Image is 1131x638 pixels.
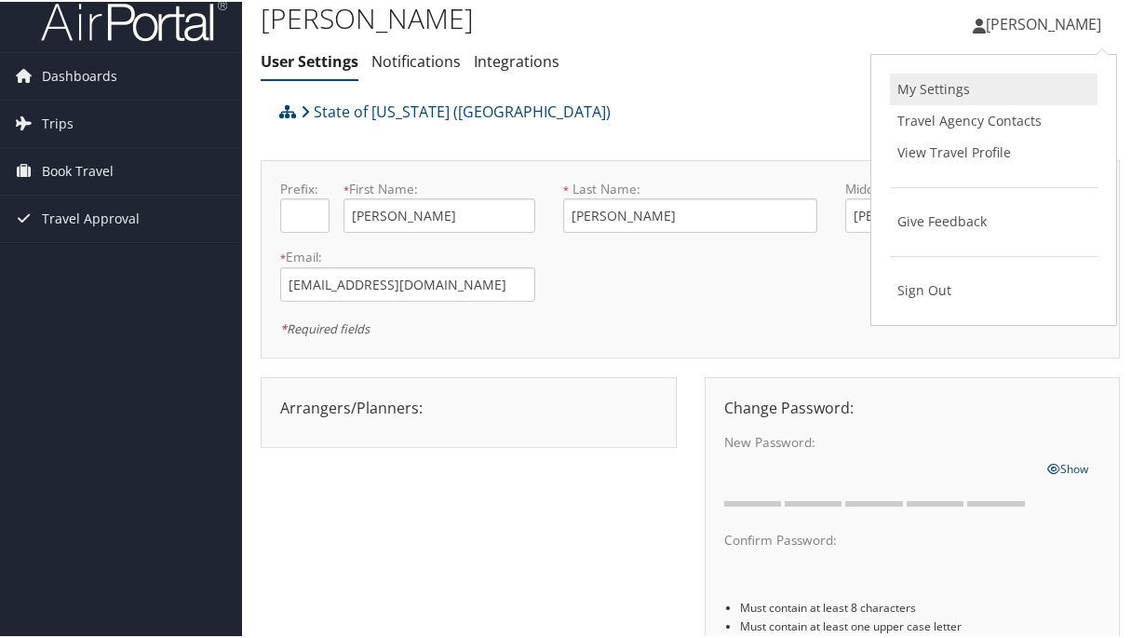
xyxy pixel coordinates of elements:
[42,194,140,240] span: Travel Approval
[845,178,1036,197] label: Middle Name:
[740,597,1100,615] li: Must contain at least 8 characters
[474,49,559,70] a: Integrations
[724,529,1033,548] label: Confirm Password:
[890,72,1097,103] a: My Settings
[890,135,1097,167] a: View Travel Profile
[1047,459,1088,475] span: Show
[266,395,671,417] div: Arrangers/Planners:
[42,51,117,98] span: Dashboards
[42,99,74,145] span: Trips
[740,616,1100,633] li: Must contain at least one upper case letter
[371,49,461,70] a: Notifications
[890,103,1097,135] a: Travel Agency Contacts
[280,246,535,265] label: Email:
[890,273,1097,305] a: Sign Out
[890,204,1097,236] a: Give Feedback
[1047,455,1088,476] a: Show
[563,178,818,197] label: Last Name:
[261,49,358,70] a: User Settings
[42,146,114,193] span: Book Travel
[343,178,534,197] label: First Name:
[724,431,1033,450] label: New Password:
[986,12,1101,33] span: [PERSON_NAME]
[301,91,611,129] a: State of [US_STATE] ([GEOGRAPHIC_DATA])
[280,319,370,335] em: Required fields
[280,178,330,197] label: Prefix:
[710,395,1115,417] div: Change Password:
